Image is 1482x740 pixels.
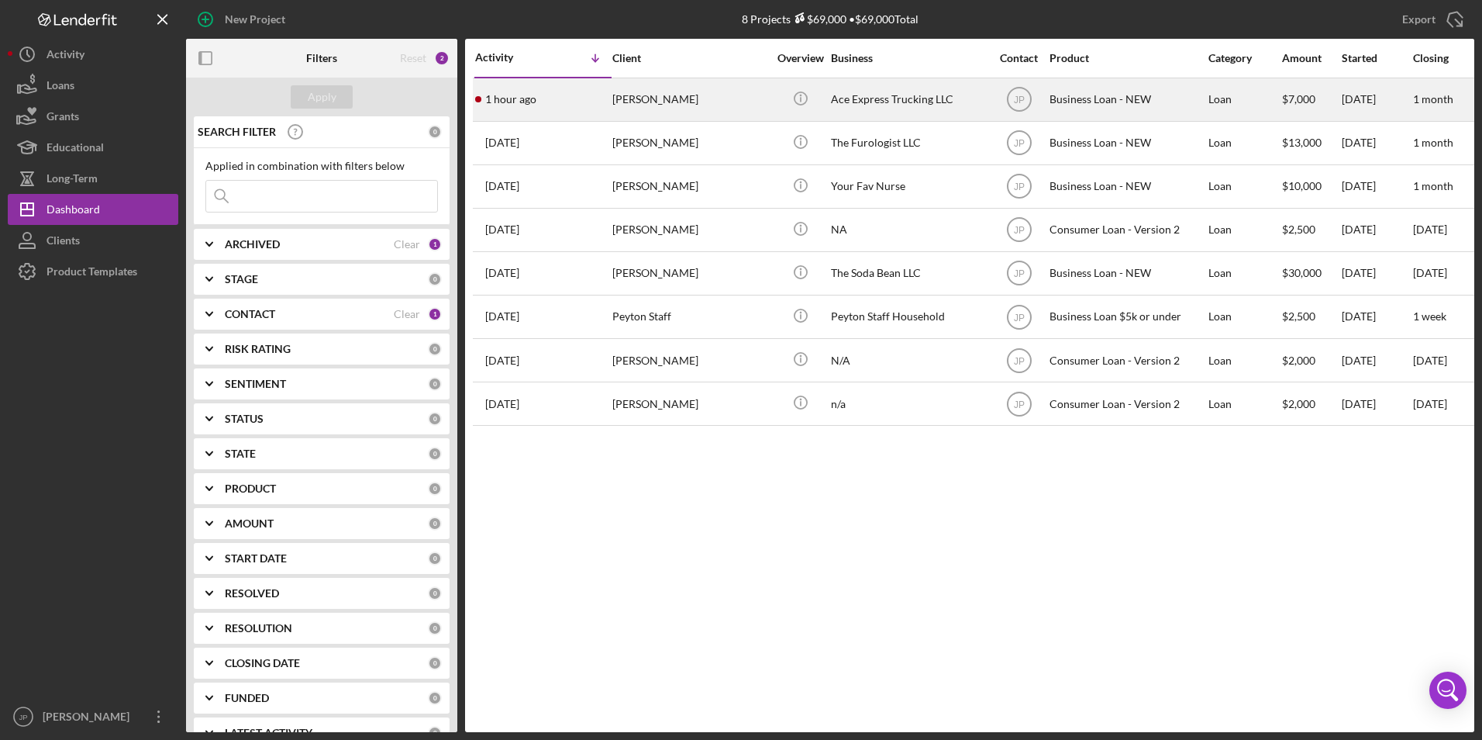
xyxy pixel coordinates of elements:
time: 1 month [1413,136,1453,149]
button: Apply [291,85,353,109]
time: 2025-07-28 18:55 [485,354,519,367]
b: RESOLUTION [225,622,292,635]
div: 8 Projects • $69,000 Total [742,12,918,26]
div: Ace Express Trucking LLC [831,79,986,120]
button: Educational [8,132,178,163]
div: 0 [428,656,442,670]
b: STATUS [225,413,264,425]
b: SEARCH FILTER [198,126,276,138]
div: Your Fav Nurse [831,166,986,207]
time: 2025-09-04 21:01 [485,267,519,279]
div: Reset [400,52,426,64]
div: Consumer Loan - Version 2 [1049,209,1205,251]
time: 2025-07-22 19:40 [485,398,519,410]
div: Business Loan - NEW [1049,166,1205,207]
b: RESOLVED [225,587,279,600]
div: N/A [831,340,986,381]
div: Amount [1282,52,1340,64]
time: 1 month [1413,179,1453,192]
div: Product [1049,52,1205,64]
div: Loan [1208,123,1280,164]
time: 2025-10-06 13:02 [485,180,519,192]
div: Business Loan - NEW [1049,253,1205,294]
button: Product Templates [8,256,178,287]
div: 0 [428,412,442,426]
div: Loan [1208,209,1280,251]
div: 2 [434,50,450,66]
b: ARCHIVED [225,238,280,251]
div: Overview [771,52,829,64]
time: [DATE] [1413,354,1447,367]
text: JP [1013,138,1024,149]
div: Activity [475,51,543,64]
div: Contact [990,52,1048,64]
div: [DATE] [1342,123,1411,164]
button: New Project [186,4,301,35]
div: 0 [428,552,442,565]
span: $2,000 [1282,354,1315,367]
time: [DATE] [1413,266,1447,279]
b: START DATE [225,552,287,565]
div: 0 [428,272,442,286]
div: Educational [47,132,104,167]
span: $30,000 [1282,266,1322,279]
a: Clients [8,225,178,256]
text: JP [1013,355,1024,366]
div: [PERSON_NAME] [612,253,767,294]
div: 1 [428,237,442,251]
div: Grants [47,101,79,136]
div: Apply [308,85,336,109]
div: [PERSON_NAME] [612,166,767,207]
div: n/a [831,383,986,424]
div: [DATE] [1342,340,1411,381]
div: NA [831,209,986,251]
span: $2,500 [1282,223,1315,236]
div: [PERSON_NAME] [612,383,767,424]
div: Business Loan - NEW [1049,79,1205,120]
button: Dashboard [8,194,178,225]
div: 0 [428,621,442,635]
time: [DATE] [1413,223,1447,236]
text: JP [1013,225,1024,236]
div: 0 [428,586,442,600]
div: Client [612,52,767,64]
text: JP [1013,399,1024,410]
time: 1 week [1413,309,1446,323]
span: $2,000 [1282,397,1315,410]
button: Grants [8,101,178,132]
button: JP[PERSON_NAME] [8,701,178,732]
time: 2025-10-06 17:11 [485,137,519,149]
span: $10,000 [1282,179,1322,192]
button: Export [1387,4,1474,35]
div: [PERSON_NAME] [612,209,767,251]
text: JP [1013,95,1024,105]
div: Activity [47,39,84,74]
div: [DATE] [1342,209,1411,251]
div: Consumer Loan - Version 2 [1049,340,1205,381]
div: Business Loan $5k or under [1049,296,1205,337]
div: The Furologist LLC [831,123,986,164]
span: $2,500 [1282,309,1315,323]
time: 2025-10-08 13:58 [485,93,536,105]
div: Clients [47,225,80,260]
div: [PERSON_NAME] [39,701,140,736]
div: Loan [1208,253,1280,294]
b: RISK RATING [225,343,291,355]
div: 0 [428,342,442,356]
div: 0 [428,125,442,139]
div: [PERSON_NAME] [612,79,767,120]
div: Long-Term [47,163,98,198]
div: Clear [394,308,420,320]
span: $13,000 [1282,136,1322,149]
text: JP [1013,268,1024,279]
time: [DATE] [1413,397,1447,410]
div: Consumer Loan - Version 2 [1049,383,1205,424]
div: 0 [428,517,442,531]
button: Activity [8,39,178,70]
div: 1 [428,307,442,321]
button: Long-Term [8,163,178,194]
div: Peyton Staff [612,296,767,337]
